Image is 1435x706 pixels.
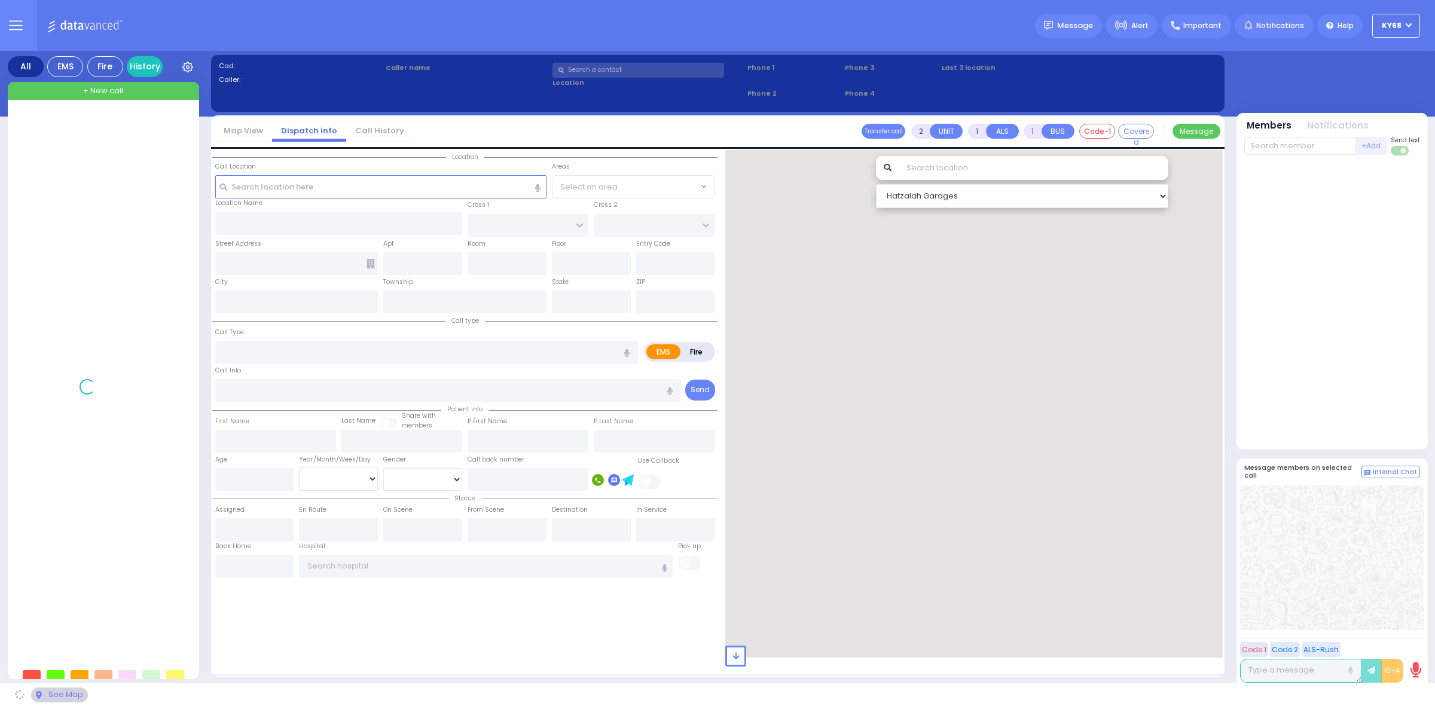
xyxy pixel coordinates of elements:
[1382,20,1402,31] span: ky68
[930,124,963,139] button: UNIT
[552,162,570,172] label: Areas
[341,416,375,426] label: Last Name
[899,156,1168,180] input: Search location
[468,200,489,210] label: Cross 1
[862,124,905,139] button: Transfer call
[383,455,406,464] label: Gender
[1042,124,1074,139] button: BUS
[468,239,486,249] label: Room
[47,18,127,33] img: Logo
[383,277,413,287] label: Township
[215,198,262,208] label: Location Name
[594,417,633,426] label: P Last Name
[445,316,485,325] span: Call type
[552,63,724,78] input: Search a contact
[441,405,488,414] span: Patient info
[845,63,938,73] span: Phone 3
[680,344,713,359] label: Fire
[1256,20,1304,31] span: Notifications
[448,494,481,503] span: Status
[942,63,1079,73] label: Last 3 location
[1391,136,1420,145] span: Send text
[215,505,245,515] label: Assigned
[1247,119,1291,133] button: Members
[636,505,667,515] label: In Service
[552,239,566,249] label: Floor
[636,277,645,287] label: ZIP
[215,328,244,337] label: Call Type
[1391,145,1410,157] label: Turn off text
[8,56,44,77] div: All
[31,687,87,702] div: See map
[215,277,228,287] label: City
[1044,21,1053,30] img: message.svg
[747,88,841,99] span: Phone 2
[83,85,123,97] span: + New call
[1118,124,1154,139] button: Covered
[552,78,743,88] label: Location
[1270,642,1300,657] button: Code 2
[1240,642,1268,657] button: Code 1
[638,456,679,466] label: Use Callback
[1364,470,1370,476] img: comment-alt.png
[468,417,507,426] label: P First Name
[386,63,549,73] label: Caller name
[552,277,569,287] label: State
[468,455,524,464] label: Call back number
[272,125,346,136] a: Dispatch info
[560,181,618,193] span: Select an area
[87,56,123,77] div: Fire
[1057,20,1093,32] span: Message
[1244,137,1356,155] input: Search member
[636,239,670,249] label: Entry Code
[299,505,326,515] label: En Route
[1307,119,1369,133] button: Notifications
[685,380,715,401] button: Send
[346,125,413,136] a: Call History
[1244,464,1361,479] h5: Message members on selected call
[646,344,681,359] label: EMS
[1302,642,1341,657] button: ALS-Rush
[215,417,249,426] label: First Name
[299,455,378,464] div: Year/Month/Week/Day
[219,61,382,71] label: Cad:
[986,124,1019,139] button: ALS
[1183,20,1222,31] span: Important
[1361,466,1420,479] button: Internal Chat
[127,56,163,77] a: History
[1079,124,1115,139] button: Code-1
[1338,20,1354,31] span: Help
[747,63,841,73] span: Phone 1
[215,455,227,464] label: Age
[402,421,432,430] span: members
[299,542,325,551] label: Hospital
[215,239,261,249] label: Street Address
[383,239,394,249] label: Apt
[446,152,484,161] span: Location
[402,411,436,420] small: Share with
[845,88,938,99] span: Phone 4
[383,505,413,515] label: On Scene
[215,175,546,198] input: Search location here
[367,259,375,268] span: Other building occupants
[215,125,272,136] a: Map View
[468,505,504,515] label: From Scene
[1131,20,1149,31] span: Alert
[299,555,673,577] input: Search hospital
[552,505,588,515] label: Destination
[47,56,83,77] div: EMS
[678,542,701,551] label: Pick up
[1372,14,1420,38] button: ky68
[219,75,382,85] label: Caller:
[1173,124,1220,139] button: Message
[215,162,256,172] label: Call Location
[215,542,251,551] label: Back Home
[1373,468,1417,476] span: Internal Chat
[215,366,241,375] label: Call Info
[594,200,618,210] label: Cross 2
